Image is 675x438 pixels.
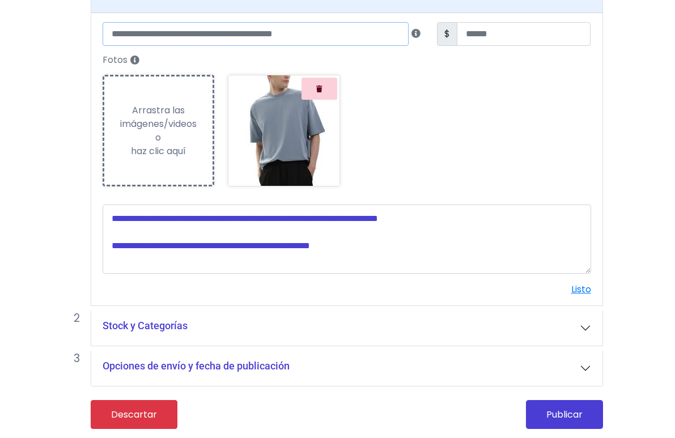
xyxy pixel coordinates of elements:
[526,400,603,429] button: Publicar
[437,22,457,46] span: $
[91,400,177,429] a: Descartar
[103,360,290,372] h5: Opciones de envío y fecha de publicación
[228,75,339,186] img: Z
[103,320,188,332] h5: Stock y Categorías
[104,104,213,158] div: Arrastra las imágenes/videos o haz clic aquí
[571,283,591,296] a: Listo
[91,351,602,386] button: Opciones de envío y fecha de publicación
[91,311,602,346] button: Stock y Categorías
[96,50,598,70] label: Fotos
[302,78,337,100] button: Quitar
